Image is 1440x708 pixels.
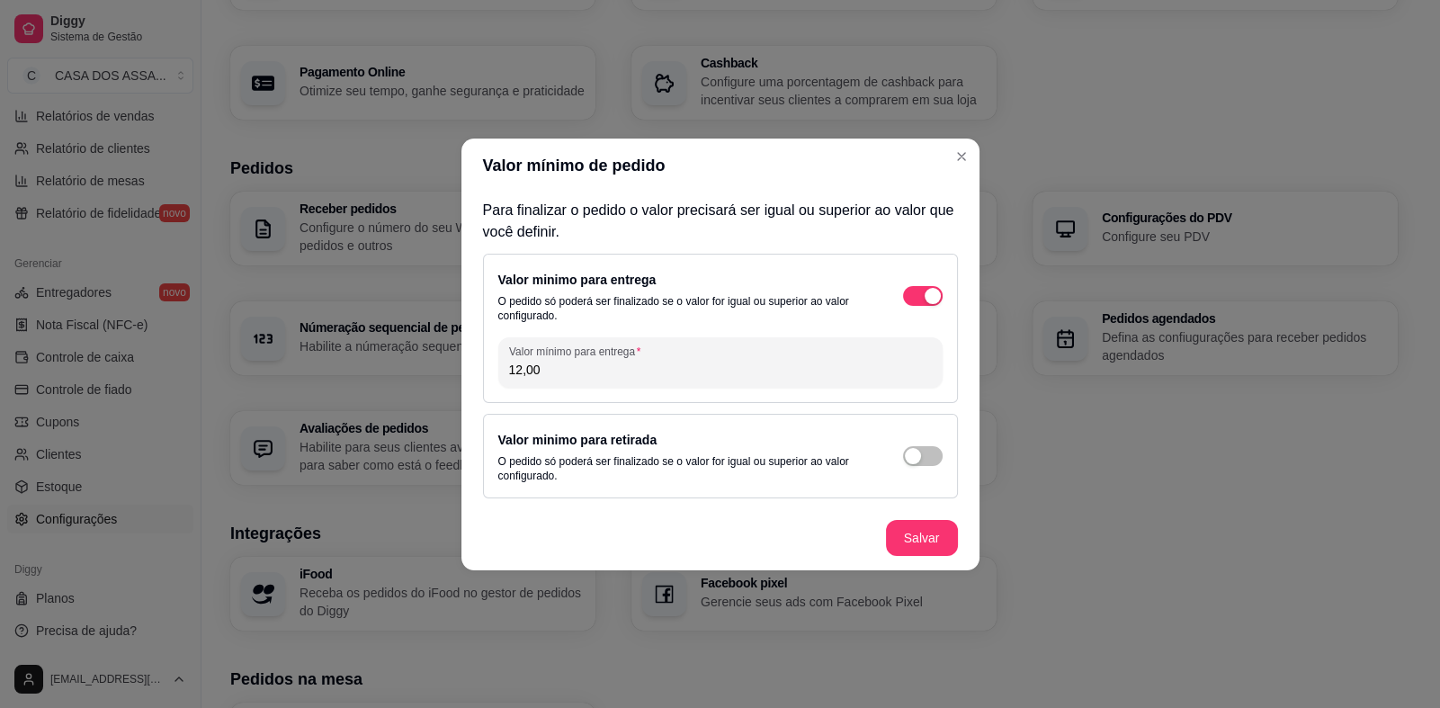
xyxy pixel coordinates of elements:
[498,454,867,483] p: O pedido só poderá ser finalizado se o valor for igual ou superior ao valor configurado.
[498,433,657,447] label: Valor minimo para retirada
[483,200,958,243] p: Para finalizar o pedido o valor precisará ser igual ou superior ao valor que você definir.
[498,273,657,287] label: Valor minimo para entrega
[498,294,867,323] p: O pedido só poderá ser finalizado se o valor for igual ou superior ao valor configurado.
[509,361,932,379] input: Valor mínimo para entrega
[947,142,976,171] button: Close
[461,139,979,193] header: Valor mínimo de pedido
[886,520,958,556] button: Salvar
[509,344,647,359] label: Valor mínimo para entrega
